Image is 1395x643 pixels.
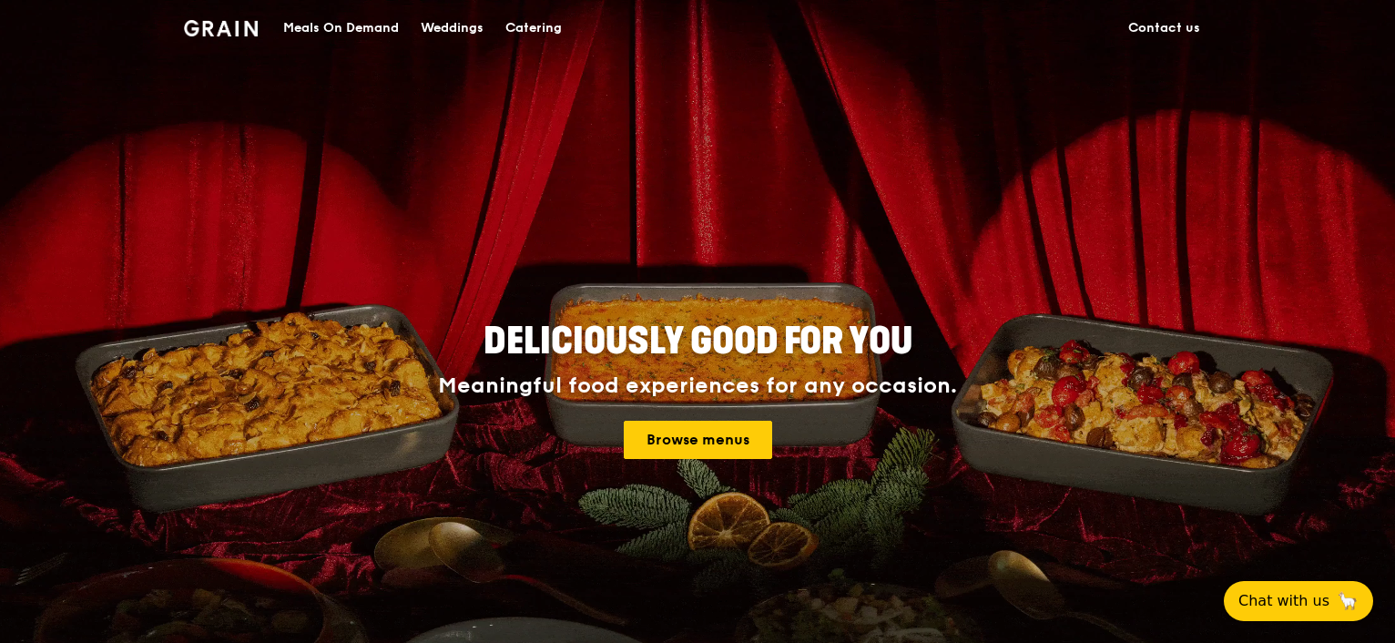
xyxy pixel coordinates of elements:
a: Browse menus [624,421,772,459]
div: Catering [505,1,562,56]
span: 🦙 [1337,590,1359,612]
span: Deliciously good for you [484,320,912,363]
button: Chat with us🦙 [1224,581,1373,621]
div: Meals On Demand [283,1,399,56]
div: Meaningful food experiences for any occasion. [370,373,1025,399]
div: Weddings [421,1,484,56]
a: Weddings [410,1,494,56]
img: Grain [184,20,258,36]
span: Chat with us [1238,590,1329,612]
a: Catering [494,1,573,56]
a: Contact us [1117,1,1211,56]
